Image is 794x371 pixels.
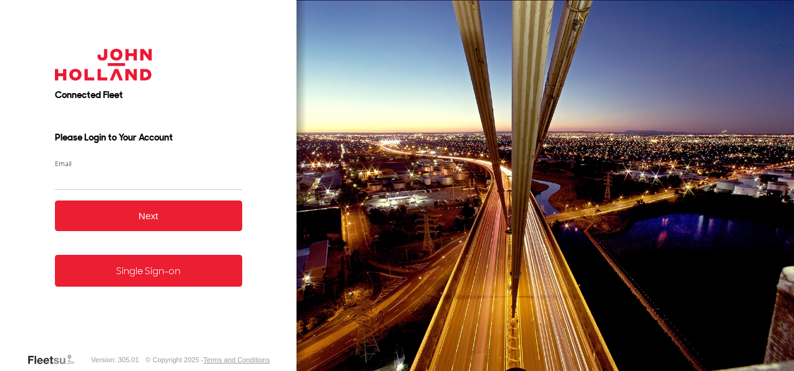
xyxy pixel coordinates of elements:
[55,131,242,144] h3: Please Login to Your Account
[55,200,242,231] button: Next
[203,356,270,364] a: Terms and Conditions
[55,159,242,168] label: Email
[55,49,152,81] img: John Holland
[91,356,139,364] div: Version: 305.01
[145,356,270,364] div: © Copyright 2025 -
[55,89,242,101] h2: Connected Fleet
[55,255,242,287] a: Single Sign-on
[27,354,84,366] a: Visit our Website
